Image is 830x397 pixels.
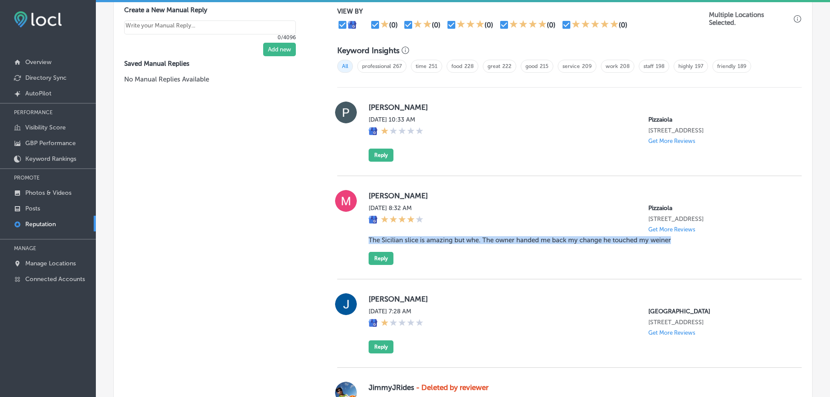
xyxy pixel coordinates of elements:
a: highly [678,63,693,69]
label: [DATE] 7:28 AM [369,308,423,315]
a: time [416,63,427,69]
p: Directory Sync [25,74,67,81]
label: [PERSON_NAME] [369,295,788,303]
p: Reputation [25,221,56,228]
a: 215 [540,63,549,69]
blockquote: The Sicilian slice is amazing but whe. The owner handed me back my change he touched my weiner [369,236,788,244]
button: Reply [369,149,393,162]
p: 3191 Long Beach Rd [648,215,788,223]
a: 251 [429,63,437,69]
a: great [488,63,500,69]
div: 1 Star [380,20,389,30]
p: Connected Accounts [25,275,85,283]
a: 189 [738,63,746,69]
label: Create a New Manual Reply [124,6,296,14]
p: Posts [25,205,40,212]
p: GBP Performance [25,139,76,147]
a: 222 [502,63,512,69]
label: JimmyJRides [369,383,788,392]
a: friendly [717,63,735,69]
label: [DATE] 10:33 AM [369,116,423,123]
p: 0/4096 [124,34,296,41]
div: (0) [484,21,493,29]
div: (0) [432,21,440,29]
label: [PERSON_NAME] [369,191,788,200]
img: fda3e92497d09a02dc62c9cd864e3231.png [14,11,62,27]
p: VIEW BY [337,7,709,15]
label: Saved Manual Replies [124,60,309,68]
strong: - Deleted by reviewer [416,383,488,392]
p: Get More Reviews [648,138,695,144]
a: 267 [393,63,402,69]
div: 1 Star [381,127,423,136]
label: [PERSON_NAME] [369,103,788,112]
a: 209 [582,63,592,69]
p: 3191 Long Beach Rd [648,127,788,134]
p: Overview [25,58,51,66]
button: Reply [369,340,393,353]
p: Pizzaiola [648,204,788,212]
p: Manage Locations [25,260,76,267]
a: 197 [695,63,703,69]
a: service [562,63,580,69]
div: (0) [619,21,627,29]
p: No Manual Replies Available [124,75,309,84]
button: Add new [263,43,296,56]
p: Robarts Arena [648,308,788,315]
div: (0) [547,21,556,29]
a: 208 [620,63,630,69]
h3: Keyword Insights [337,46,400,55]
label: [DATE] 8:32 AM [369,204,423,212]
textarea: Create your Quick Reply [124,20,296,34]
p: Get More Reviews [648,329,695,336]
a: 198 [656,63,664,69]
div: (0) [389,21,398,29]
p: Keyword Rankings [25,155,76,163]
button: Reply [369,252,393,265]
a: 228 [464,63,474,69]
div: 2 Stars [413,20,432,30]
div: 1 Star [381,319,423,328]
span: All [337,60,353,73]
a: good [525,63,538,69]
p: Visibility Score [25,124,66,131]
p: Get More Reviews [648,226,695,233]
p: AutoPilot [25,90,51,97]
a: professional [362,63,391,69]
div: 5 Stars [572,20,619,30]
div: 3 Stars [457,20,484,30]
a: work [606,63,618,69]
p: Pizzaiola [648,116,788,123]
div: 4 Stars [381,215,423,225]
p: Photos & Videos [25,189,71,197]
div: 4 Stars [509,20,547,30]
p: Multiple Locations Selected. [709,11,792,27]
a: staff [644,63,654,69]
p: 3000 Ringling Blvd [648,319,788,326]
a: food [451,63,462,69]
